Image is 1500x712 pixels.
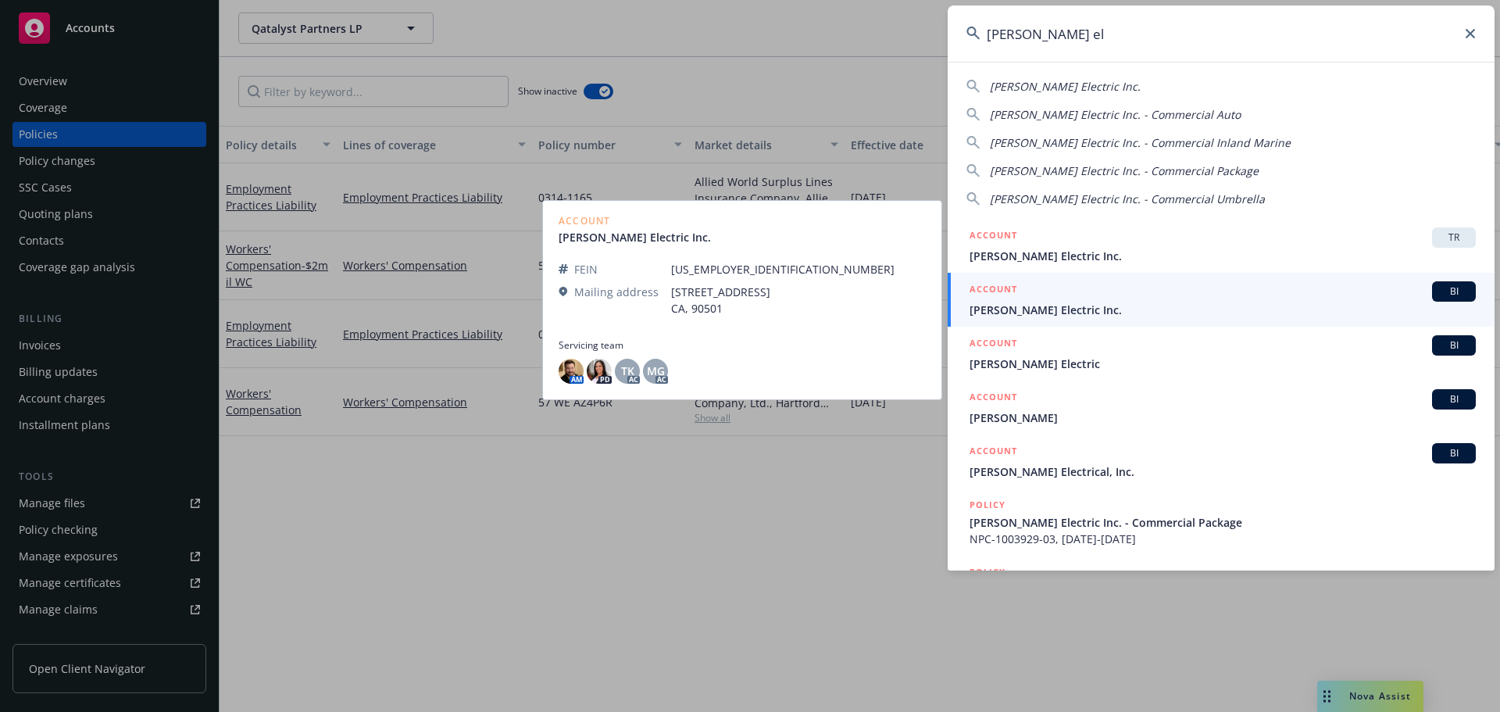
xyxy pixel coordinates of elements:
span: BI [1438,338,1470,352]
span: [PERSON_NAME] [970,410,1476,426]
a: POLICY[PERSON_NAME] Electric Inc. - Commercial PackageNPC-1003929-03, [DATE]-[DATE] [948,488,1495,556]
a: ACCOUNTBI[PERSON_NAME] Electric Inc. [948,273,1495,327]
span: [PERSON_NAME] Electric Inc. - Commercial Package [970,514,1476,531]
span: [PERSON_NAME] Electric Inc. [990,79,1141,94]
span: BI [1438,284,1470,299]
span: BI [1438,392,1470,406]
h5: ACCOUNT [970,443,1017,462]
span: [PERSON_NAME] Electric Inc. - Commercial Inland Marine [990,135,1291,150]
span: [PERSON_NAME] Electric [970,356,1476,372]
h5: ACCOUNT [970,335,1017,354]
h5: ACCOUNT [970,281,1017,300]
span: NPC-1003929-03, [DATE]-[DATE] [970,531,1476,547]
span: BI [1438,446,1470,460]
span: [PERSON_NAME] Electric Inc. [970,302,1476,318]
h5: POLICY [970,497,1005,513]
h5: ACCOUNT [970,389,1017,408]
span: [PERSON_NAME] Electric Inc. - Commercial Umbrella [990,191,1265,206]
a: ACCOUNTBI[PERSON_NAME] Electric [948,327,1495,381]
span: [PERSON_NAME] Electric Inc. - Commercial Package [990,163,1259,178]
a: POLICY [948,556,1495,623]
span: [PERSON_NAME] Electric Inc. - Commercial Auto [990,107,1241,122]
a: ACCOUNTBI[PERSON_NAME] [948,381,1495,435]
a: ACCOUNTTR[PERSON_NAME] Electric Inc. [948,219,1495,273]
span: [PERSON_NAME] Electrical, Inc. [970,463,1476,480]
h5: ACCOUNT [970,227,1017,246]
a: ACCOUNTBI[PERSON_NAME] Electrical, Inc. [948,435,1495,488]
span: TR [1438,231,1470,245]
input: Search... [948,5,1495,62]
span: [PERSON_NAME] Electric Inc. [970,248,1476,264]
h5: POLICY [970,564,1005,580]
